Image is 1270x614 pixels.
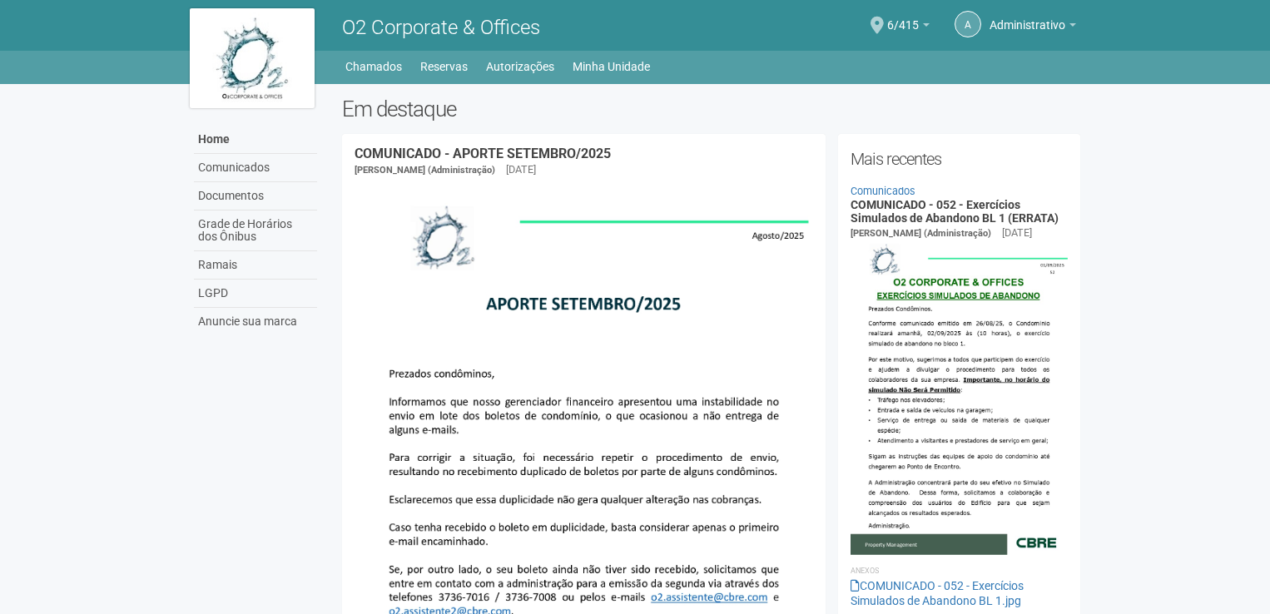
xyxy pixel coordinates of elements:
[851,228,991,239] span: [PERSON_NAME] (Administração)
[342,16,540,39] span: O2 Corporate & Offices
[190,8,315,108] img: logo.jpg
[194,251,317,280] a: Ramais
[355,165,495,176] span: [PERSON_NAME] (Administração)
[851,198,1059,224] a: COMUNICADO - 052 - Exercícios Simulados de Abandono BL 1 (ERRATA)
[887,21,930,34] a: 6/415
[345,55,402,78] a: Chamados
[851,146,1068,171] h2: Mais recentes
[851,563,1068,578] li: Anexos
[194,280,317,308] a: LGPD
[887,2,919,32] span: 6/415
[342,97,1080,121] h2: Em destaque
[194,182,317,210] a: Documentos
[194,126,317,154] a: Home
[506,162,536,177] div: [DATE]
[851,185,915,197] a: Comunicados
[990,21,1076,34] a: Administrativo
[851,241,1068,554] img: COMUNICADO%20-%20052%20-%20Exerc%C3%ADcios%20Simulados%20de%20Abandono%20BL%201.jpg
[990,2,1065,32] span: Administrativo
[486,55,554,78] a: Autorizações
[420,55,468,78] a: Reservas
[355,146,611,161] a: COMUNICADO - APORTE SETEMBRO/2025
[573,55,650,78] a: Minha Unidade
[194,154,317,182] a: Comunicados
[955,11,981,37] a: A
[194,210,317,251] a: Grade de Horários dos Ônibus
[851,579,1024,607] a: COMUNICADO - 052 - Exercícios Simulados de Abandono BL 1.jpg
[194,308,317,335] a: Anuncie sua marca
[1002,225,1032,240] div: [DATE]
